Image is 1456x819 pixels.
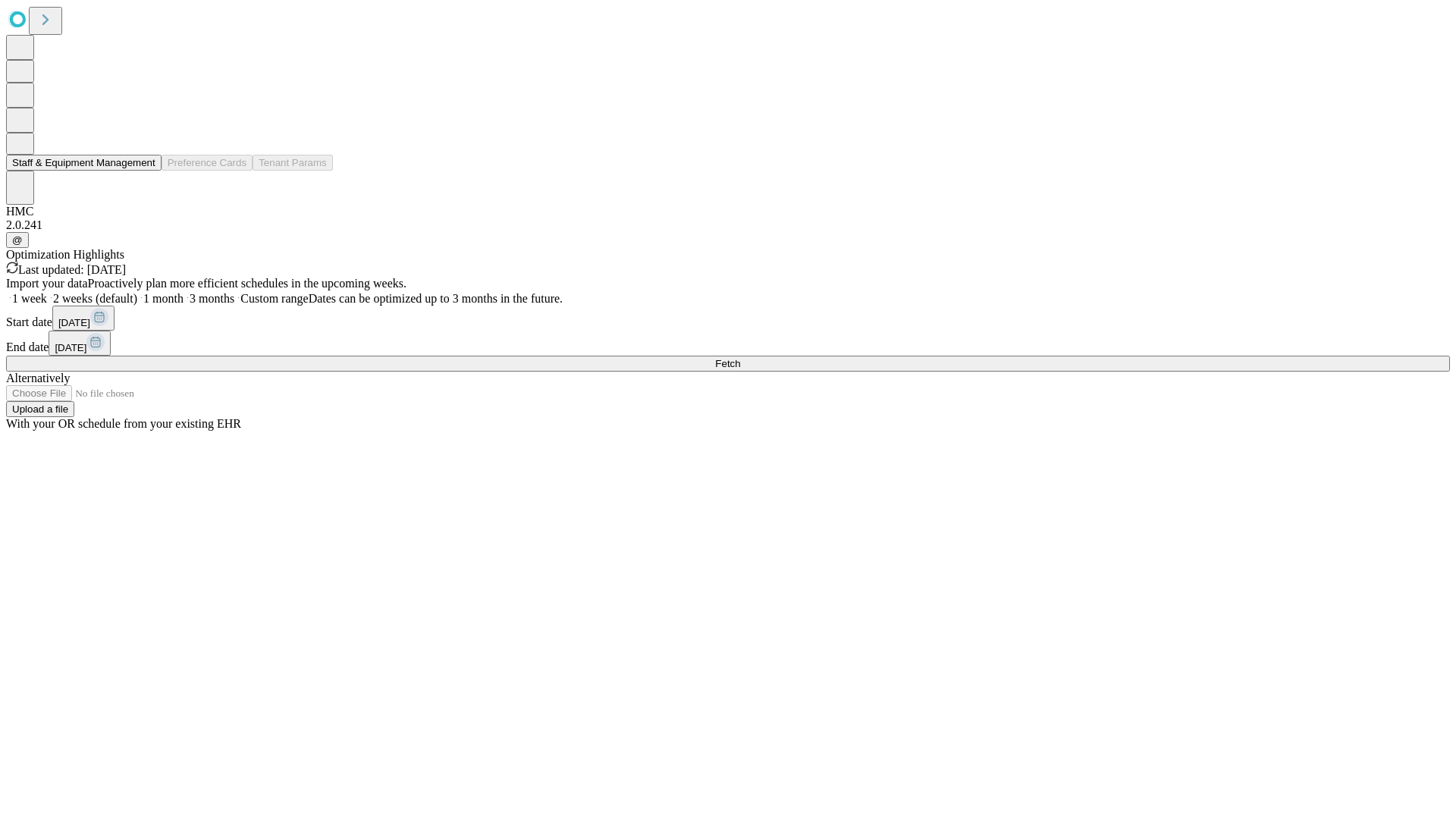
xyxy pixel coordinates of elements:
span: Fetch [715,358,740,369]
span: With your OR schedule from your existing EHR [6,417,241,430]
span: 1 week [12,292,47,305]
div: 2.0.241 [6,218,1450,232]
div: HMC [6,205,1450,218]
span: [DATE] [55,342,86,353]
button: Upload a file [6,401,74,417]
span: Alternatively [6,372,70,384]
button: [DATE] [49,331,111,356]
span: Last updated: [DATE] [18,263,126,276]
div: Start date [6,306,1450,331]
span: Import your data [6,277,88,290]
div: End date [6,331,1450,356]
span: Optimization Highlights [6,248,124,261]
button: @ [6,232,29,248]
span: Dates can be optimized up to 3 months in the future. [309,292,563,305]
span: 3 months [190,292,234,305]
button: Fetch [6,356,1450,372]
span: Proactively plan more efficient schedules in the upcoming weeks. [88,277,406,290]
button: [DATE] [52,306,115,331]
button: Staff & Equipment Management [6,155,162,171]
span: 1 month [143,292,184,305]
span: @ [12,234,23,246]
span: Custom range [240,292,308,305]
button: Tenant Params [253,155,333,171]
button: Preference Cards [162,155,253,171]
span: 2 weeks (default) [53,292,137,305]
span: [DATE] [58,317,90,328]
